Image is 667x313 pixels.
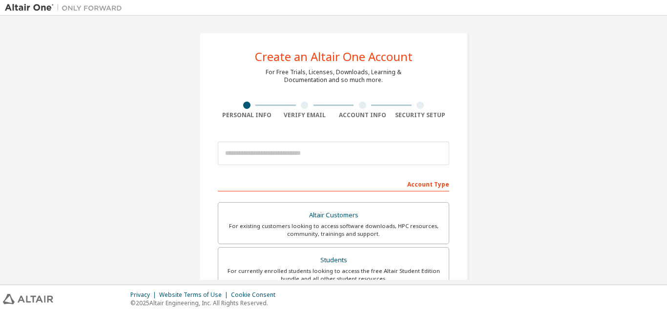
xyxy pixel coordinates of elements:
div: Cookie Consent [231,291,281,299]
img: altair_logo.svg [3,294,53,304]
div: For currently enrolled students looking to access the free Altair Student Edition bundle and all ... [224,267,443,283]
div: Website Terms of Use [159,291,231,299]
div: Altair Customers [224,209,443,222]
div: Account Info [333,111,392,119]
img: Altair One [5,3,127,13]
div: Privacy [130,291,159,299]
div: For Free Trials, Licenses, Downloads, Learning & Documentation and so much more. [266,68,401,84]
div: Students [224,253,443,267]
div: For existing customers looking to access software downloads, HPC resources, community, trainings ... [224,222,443,238]
div: Verify Email [276,111,334,119]
div: Security Setup [392,111,450,119]
div: Create an Altair One Account [255,51,413,63]
div: Account Type [218,176,449,191]
p: © 2025 Altair Engineering, Inc. All Rights Reserved. [130,299,281,307]
div: Personal Info [218,111,276,119]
